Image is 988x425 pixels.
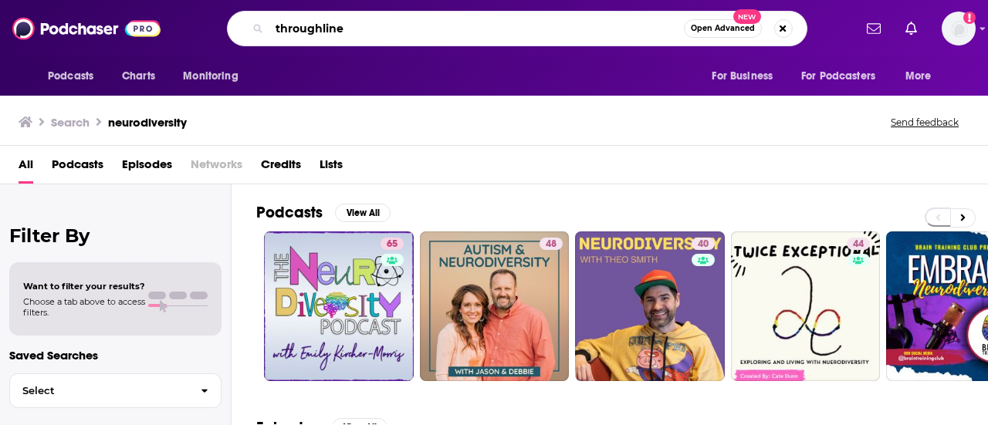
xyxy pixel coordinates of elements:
span: Want to filter your results? [23,281,145,292]
button: open menu [791,62,898,91]
a: Podcasts [52,152,103,184]
span: For Business [712,66,773,87]
img: User Profile [942,12,976,46]
a: Show notifications dropdown [861,15,887,42]
h2: Filter By [9,224,222,247]
a: 48 [540,238,563,250]
a: Charts [112,62,164,91]
a: 65 [264,231,414,381]
input: Search podcasts, credits, & more... [269,16,684,41]
button: open menu [172,62,258,91]
a: 40 [692,238,715,250]
button: Show profile menu [942,12,976,46]
span: Charts [122,66,155,87]
h2: Podcasts [256,203,323,222]
span: Networks [191,152,242,184]
span: Select [10,386,188,396]
span: 65 [387,237,398,252]
div: Search podcasts, credits, & more... [227,11,807,46]
span: For Podcasters [801,66,875,87]
button: open menu [37,62,113,91]
a: 44 [847,238,870,250]
a: Credits [261,152,301,184]
span: Logged in as juliahaav [942,12,976,46]
span: Podcasts [48,66,93,87]
span: 44 [853,237,864,252]
a: 40 [575,231,725,381]
span: 40 [698,237,709,252]
a: Episodes [122,152,172,184]
a: 48 [420,231,570,381]
h3: neurodiversity [108,115,187,130]
a: 44 [731,231,881,381]
button: open menu [895,62,951,91]
span: 48 [546,237,557,252]
button: View All [335,204,391,222]
button: Open AdvancedNew [684,19,762,38]
span: More [905,66,932,87]
button: Select [9,373,222,408]
a: 65 [381,238,404,250]
img: Podchaser - Follow, Share and Rate Podcasts [12,14,161,43]
button: open menu [701,62,792,91]
svg: Add a profile image [963,12,976,24]
button: Send feedback [886,116,963,129]
span: Choose a tab above to access filters. [23,296,145,318]
a: Show notifications dropdown [899,15,923,42]
span: Monitoring [183,66,238,87]
span: New [733,9,761,24]
a: All [19,152,33,184]
a: Lists [320,152,343,184]
span: Open Advanced [691,25,755,32]
a: PodcastsView All [256,203,391,222]
p: Saved Searches [9,348,222,363]
h3: Search [51,115,90,130]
